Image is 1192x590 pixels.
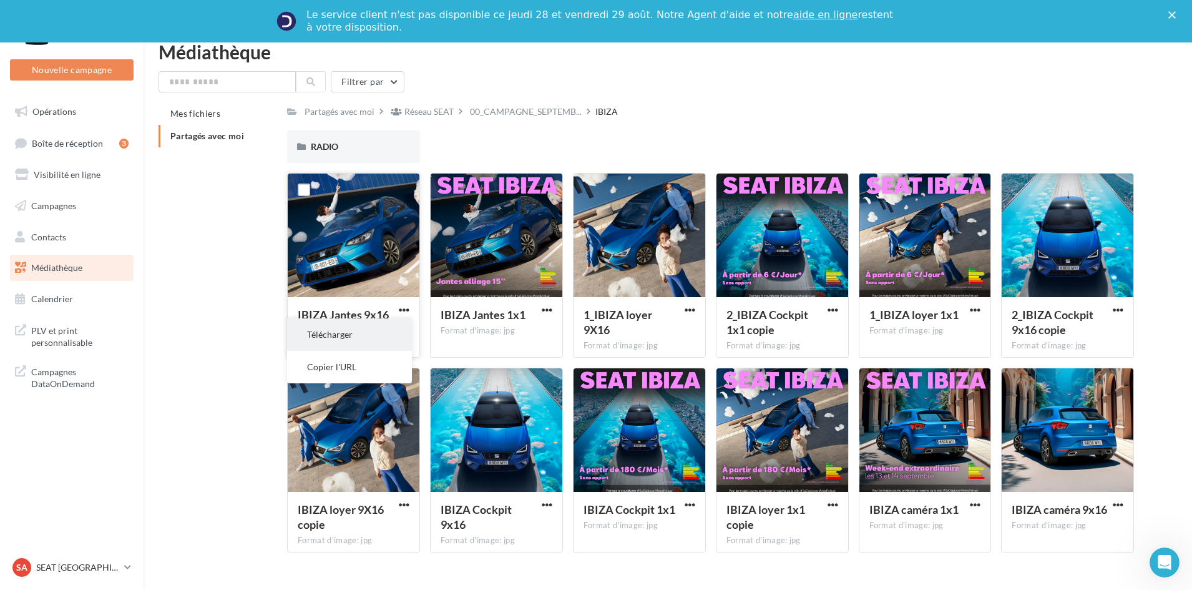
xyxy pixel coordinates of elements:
a: Médiathèque [7,255,136,281]
div: Fermer [1168,11,1181,19]
div: Format d'image: jpg [584,520,695,531]
span: IBIZA loyer 9X16 copie [298,503,384,531]
div: 3 [119,139,129,149]
a: Campagnes DataOnDemand [7,358,136,395]
div: Partagés avec moi [305,106,374,118]
div: Format d'image: jpg [441,325,552,337]
span: IBIZA Jantes 1x1 [441,308,525,322]
div: Format d'image: jpg [298,535,409,546]
span: Partagés avec moi [170,130,244,141]
a: Visibilité en ligne [7,162,136,188]
div: Format d'image: jpg [869,325,981,337]
div: Format d'image: jpg [726,535,838,546]
div: Réseau SEAT [404,106,454,118]
div: Format d'image: jpg [441,535,552,546]
span: 2_IBIZA Cockpit 1x1 copie [726,308,808,337]
div: Format d'image: jpg [1012,520,1123,531]
span: 00_CAMPAGNE_SEPTEMB... [470,106,582,118]
div: Format d'image: jpg [1012,340,1123,352]
span: Boîte de réception [32,137,103,148]
button: Filtrer par [331,71,404,92]
div: IBIZA [595,106,618,118]
span: IBIZA Jantes 9x16 [298,308,389,322]
span: RADIO [311,141,338,152]
span: IBIZA Cockpit 9x16 [441,503,512,531]
span: Campagnes DataOnDemand [31,363,129,390]
div: Médiathèque [159,42,1177,61]
a: Contacts [7,224,136,250]
img: Profile image for Service-Client [276,11,296,31]
div: Format d'image: jpg [584,340,695,352]
span: IBIZA caméra 1x1 [869,503,959,516]
span: IBIZA caméra 9x16 [1012,503,1107,516]
button: Télécharger [287,318,412,351]
button: Nouvelle campagne [10,59,134,81]
iframe: Intercom live chat [1150,548,1180,578]
a: Opérations [7,99,136,125]
span: Campagnes [31,200,76,211]
p: SEAT [GEOGRAPHIC_DATA] [36,561,119,574]
span: Opérations [32,106,76,117]
a: Boîte de réception3 [7,130,136,157]
div: Le service client n'est pas disponible ce jeudi 28 et vendredi 29 août. Notre Agent d'aide et not... [306,9,896,34]
a: Calendrier [7,286,136,312]
span: Contacts [31,231,66,242]
div: Format d'image: jpg [726,340,838,352]
span: 1_IBIZA loyer 9X16 [584,308,652,337]
div: Format d'image: jpg [869,520,981,531]
span: Médiathèque [31,262,82,273]
span: PLV et print personnalisable [31,322,129,349]
button: Copier l'URL [287,351,412,383]
span: SA [16,561,27,574]
span: 2_IBIZA Cockpit 9x16 copie [1012,308,1093,337]
a: PLV et print personnalisable [7,317,136,354]
a: SA SEAT [GEOGRAPHIC_DATA] [10,556,134,579]
span: Mes fichiers [170,108,220,119]
span: Calendrier [31,293,73,304]
span: IBIZA Cockpit 1x1 [584,503,675,516]
span: Visibilité en ligne [34,169,100,180]
span: IBIZA loyer 1x1 copie [726,503,805,531]
a: Campagnes [7,193,136,219]
a: aide en ligne [793,9,857,21]
span: 1_IBIZA loyer 1x1 [869,308,959,322]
